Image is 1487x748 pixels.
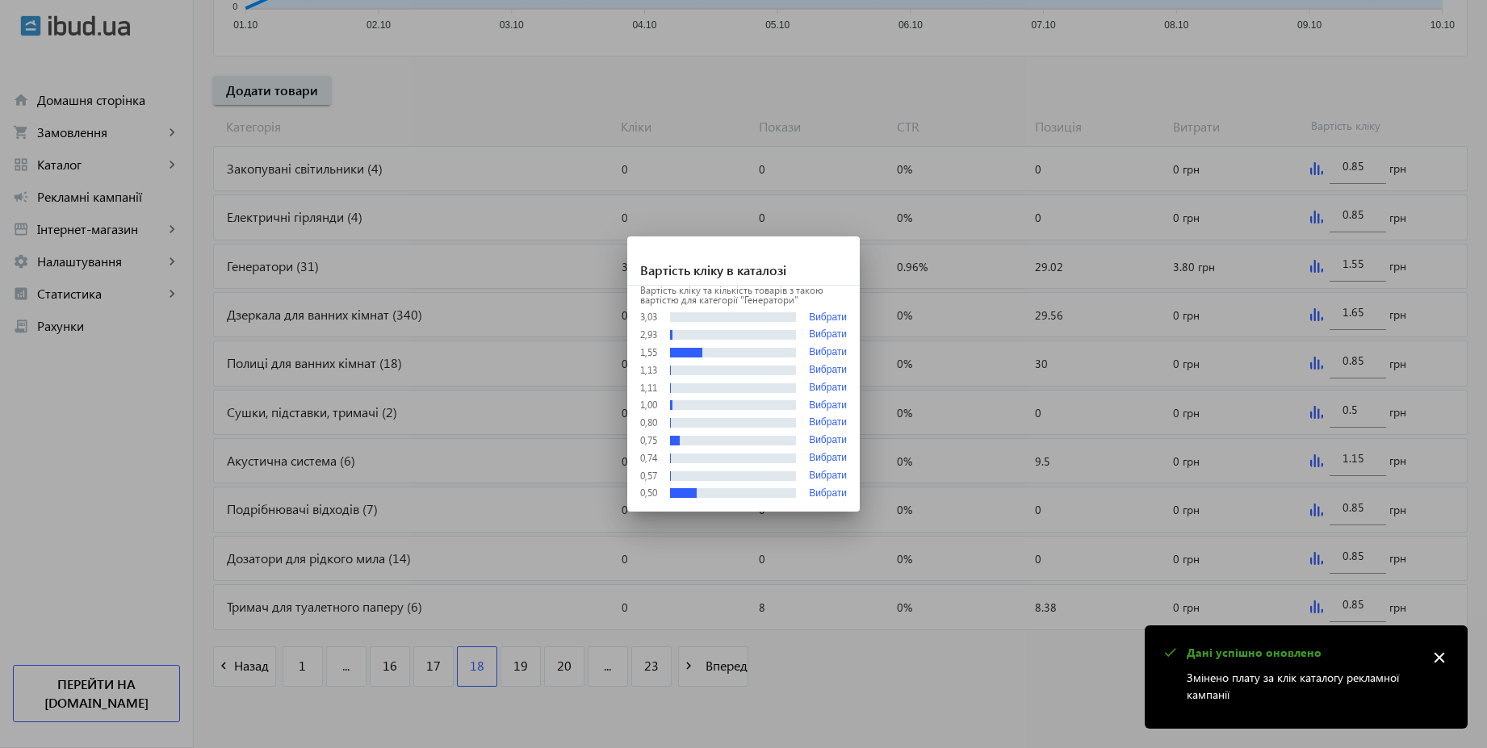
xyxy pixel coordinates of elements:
div: 0,74 [640,453,657,463]
button: Вибрати [809,435,847,446]
div: 1,13 [640,366,657,375]
div: 0,57 [640,471,657,481]
button: Вибрати [809,470,847,482]
div: 3,03 [640,312,657,322]
button: Вибрати [809,382,847,394]
div: 2,93 [640,330,657,340]
button: Вибрати [809,453,847,464]
button: Вибрати [809,488,847,499]
p: Змінено плату за клік каталогу рекламної кампанії [1187,669,1418,703]
mat-icon: close [1427,646,1451,670]
button: Вибрати [809,311,847,324]
button: Вибрати [809,400,847,412]
p: Дані успішно оновлено [1187,645,1418,661]
button: Вибрати [809,417,847,428]
mat-icon: check [1159,642,1180,663]
button: Вибрати [809,365,847,376]
div: 0,80 [640,418,657,428]
div: 1,11 [640,383,657,393]
div: 1,55 [640,348,657,357]
div: 1,00 [640,400,657,410]
button: Вибрати [809,347,847,358]
h1: Вартість кліку в каталозі [627,236,860,286]
p: Вартість кліку та кількість товарів з такою вартістю для категорії "Генератори" [640,286,847,305]
button: Вибрати [809,329,847,341]
div: 0,75 [640,436,657,445]
div: 0,50 [640,488,657,498]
